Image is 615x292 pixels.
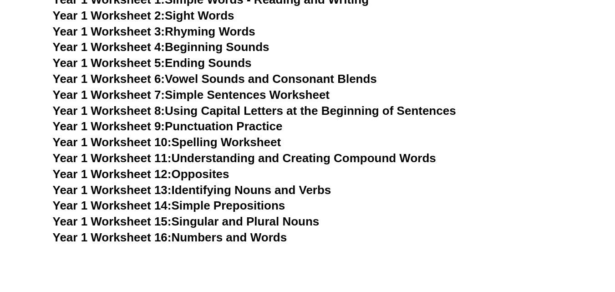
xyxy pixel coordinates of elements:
a: Year 1 Worksheet 12:Opposites [53,167,229,181]
iframe: Chat Widget [463,189,615,292]
a: Year 1 Worksheet 3:Rhyming Words [53,25,255,38]
a: Year 1 Worksheet 5:Ending Sounds [53,56,252,70]
span: Year 1 Worksheet 14: [53,199,172,212]
span: Year 1 Worksheet 5: [53,56,165,70]
a: Year 1 Worksheet 2:Sight Words [53,9,234,22]
a: Year 1 Worksheet 10:Spelling Worksheet [53,135,281,149]
a: Year 1 Worksheet 7:Simple Sentences Worksheet [53,88,330,102]
span: Year 1 Worksheet 15: [53,215,172,228]
a: Year 1 Worksheet 15:Singular and Plural Nouns [53,215,320,228]
a: Year 1 Worksheet 14:Simple Prepositions [53,199,285,212]
a: Year 1 Worksheet 9:Punctuation Practice [53,119,283,133]
span: Year 1 Worksheet 8: [53,104,165,118]
span: Year 1 Worksheet 7: [53,88,165,102]
span: Year 1 Worksheet 13: [53,183,172,197]
span: Year 1 Worksheet 16: [53,231,172,244]
span: Year 1 Worksheet 3: [53,25,165,38]
span: Year 1 Worksheet 6: [53,72,165,86]
span: Year 1 Worksheet 4: [53,40,165,54]
span: Year 1 Worksheet 2: [53,9,165,22]
span: Year 1 Worksheet 9: [53,119,165,133]
a: Year 1 Worksheet 11:Understanding and Creating Compound Words [53,151,436,165]
a: Year 1 Worksheet 8:Using Capital Letters at the Beginning of Sentences [53,104,456,118]
a: Year 1 Worksheet 13:Identifying Nouns and Verbs [53,183,331,197]
a: Year 1 Worksheet 6:Vowel Sounds and Consonant Blends [53,72,377,86]
span: Year 1 Worksheet 10: [53,135,172,149]
span: Year 1 Worksheet 11: [53,151,172,165]
a: Year 1 Worksheet 4:Beginning Sounds [53,40,269,54]
span: Year 1 Worksheet 12: [53,167,172,181]
a: Year 1 Worksheet 16:Numbers and Words [53,231,287,244]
